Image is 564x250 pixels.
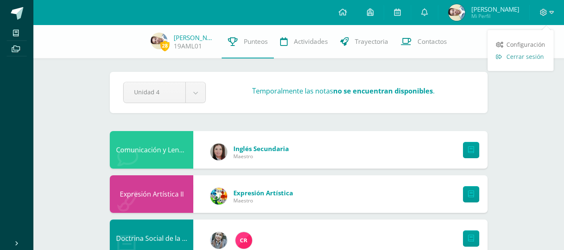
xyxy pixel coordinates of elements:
[235,232,252,249] img: 866c3f3dc5f3efb798120d7ad13644d9.png
[395,25,453,58] a: Contactos
[222,25,274,58] a: Punteos
[274,25,334,58] a: Actividades
[448,4,465,21] img: 0e05097b68e5ed5f7dd6f9503ba2bd59.png
[233,197,293,204] span: Maestro
[134,82,175,102] span: Unidad 4
[488,38,554,51] a: Configuración
[233,144,289,153] span: Inglés Secundaria
[294,37,328,46] span: Actividades
[110,175,193,213] div: Expresión Artística II
[233,189,293,197] span: Expresión Artística
[174,33,215,42] a: [PERSON_NAME]
[417,37,447,46] span: Contactos
[471,13,519,20] span: Mi Perfil
[110,131,193,169] div: Comunicación y Lenguaje L3 Inglés
[488,51,554,63] a: Cerrar sesión
[210,144,227,160] img: 8af0450cf43d44e38c4a1497329761f3.png
[244,37,268,46] span: Punteos
[355,37,388,46] span: Trayectoria
[160,40,169,51] span: 28
[471,5,519,13] span: [PERSON_NAME]
[333,86,433,96] strong: no se encuentran disponibles
[233,153,289,160] span: Maestro
[210,232,227,249] img: cba4c69ace659ae4cf02a5761d9a2473.png
[252,86,435,96] h3: Temporalmente las notas .
[506,40,545,48] span: Configuración
[174,42,202,51] a: 19AML01
[334,25,395,58] a: Trayectoria
[210,188,227,205] img: 159e24a6ecedfdf8f489544946a573f0.png
[124,82,205,103] a: Unidad 4
[506,53,544,61] span: Cerrar sesión
[151,33,167,49] img: 0e05097b68e5ed5f7dd6f9503ba2bd59.png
